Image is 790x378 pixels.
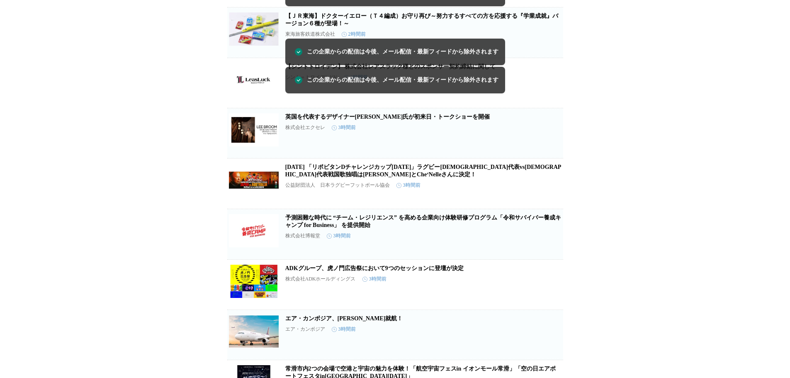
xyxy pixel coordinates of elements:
[285,265,464,271] a: ADKグループ、虎ノ門広告祭において9つのセッションに登壇が決定
[285,215,561,228] a: 予測困難な時代に “チーム・レジリエンス” を高める企業向け体験研修プログラム「令和サバイバー養成キャンプ for Business」 を提供開始
[307,76,498,85] span: この企業からの配信は今後、メール配信・最新フィードから除外されます
[332,326,356,333] time: 3時間前
[396,182,421,189] time: 3時間前
[229,214,279,247] img: 予測困難な時代に “チーム・レジリエンス” を高める企業向け体験研修プログラム「令和サバイバー養成キャンプ for Business」 を提供開始
[285,326,325,333] p: エア・カンボジア
[285,276,356,283] p: 株式会社ADKホールディングス
[229,113,279,146] img: 英国を代表するデザイナーLee Broom氏が初来日・トークショーを開催
[229,315,279,348] img: エア・カンボジア、日本初就航！
[285,13,558,27] a: 【ＪＲ東海】ドクターイエロー（Ｔ４編成）お守り再び～努力するすべての方を応援する『学業成就』バージョン６種が登場！～
[307,47,498,56] span: この企業からの配信は今後、メール配信・最新フィードから除外されます
[327,232,351,239] time: 3時間前
[229,12,279,46] img: 【ＪＲ東海】ドクターイエロー（Ｔ４編成）お守り再び～努力するすべての方を応援する『学業成就』バージョン６種が登場！～
[285,164,562,178] a: [DATE] 「リポビタンDチャレンジカップ[DATE]」ラグビー[DEMOGRAPHIC_DATA]代表vs[DEMOGRAPHIC_DATA]代表戦国歌独唱は[PERSON_NAME]とCh...
[285,114,490,120] a: 英国を代表するデザイナー[PERSON_NAME]氏が初来日・トークショーを開催
[285,232,320,239] p: 株式会社博報堂
[229,63,279,96] img: 【シントトロイデン】 株式会社レアスラック様とのスポンサー契約締結に関して
[332,124,356,131] time: 3時間前
[229,265,279,298] img: ADKグループ、虎ノ門広告祭において9つのセッションに登壇が決定
[362,276,386,283] time: 3時間前
[285,182,390,189] p: 公益財団法人 日本ラグビーフットボール協会
[285,124,325,131] p: 株式会社エクセレ
[285,315,403,322] a: エア・カンボジア、[PERSON_NAME]就航！
[229,163,279,197] img: 10月25日(土) 「リポビタンDチャレンジカップ2025」ラグビー日本代表vsオーストラリア代表戦国歌独唱はCrystal KayさんとChe‘Nelleさんに決定！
